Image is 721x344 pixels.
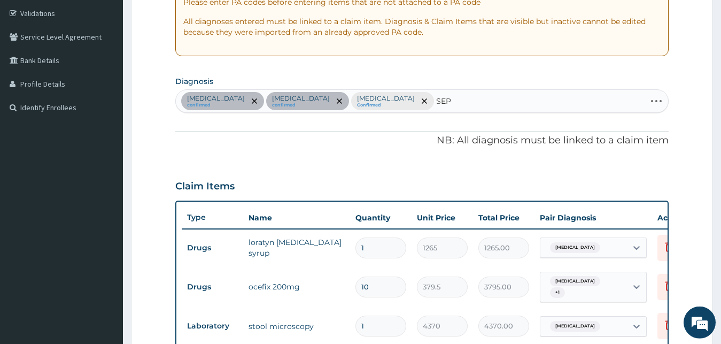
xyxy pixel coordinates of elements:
[243,276,350,297] td: ocefix 200mg
[652,207,706,228] th: Actions
[550,287,565,298] span: + 1
[350,207,412,228] th: Quantity
[56,60,180,74] div: Chat with us now
[272,103,330,108] small: confirmed
[550,276,600,287] span: [MEDICAL_DATA]
[175,134,669,148] p: NB: All diagnosis must be linked to a claim item
[175,5,201,31] div: Minimize live chat window
[183,16,661,37] p: All diagnoses entered must be linked to a claim item. Diagnosis & Claim Items that are visible bu...
[550,321,600,332] span: [MEDICAL_DATA]
[550,242,600,253] span: [MEDICAL_DATA]
[412,207,473,228] th: Unit Price
[20,53,43,80] img: d_794563401_company_1708531726252_794563401
[250,96,259,106] span: remove selection option
[187,103,245,108] small: confirmed
[243,207,350,228] th: Name
[5,230,204,267] textarea: Type your message and hit 'Enter'
[272,94,330,103] p: [MEDICAL_DATA]
[534,207,652,228] th: Pair Diagnosis
[62,104,148,212] span: We're online!
[175,76,213,87] label: Diagnosis
[182,316,243,336] td: Laboratory
[420,96,429,106] span: remove selection option
[473,207,534,228] th: Total Price
[182,208,243,227] th: Type
[243,232,350,264] td: loratyn [MEDICAL_DATA] syrup
[243,316,350,337] td: stool microscopy
[357,103,415,108] small: Confirmed
[187,94,245,103] p: [MEDICAL_DATA]
[335,96,344,106] span: remove selection option
[175,181,235,193] h3: Claim Items
[182,238,243,258] td: Drugs
[357,94,415,103] p: [MEDICAL_DATA]
[182,277,243,297] td: Drugs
